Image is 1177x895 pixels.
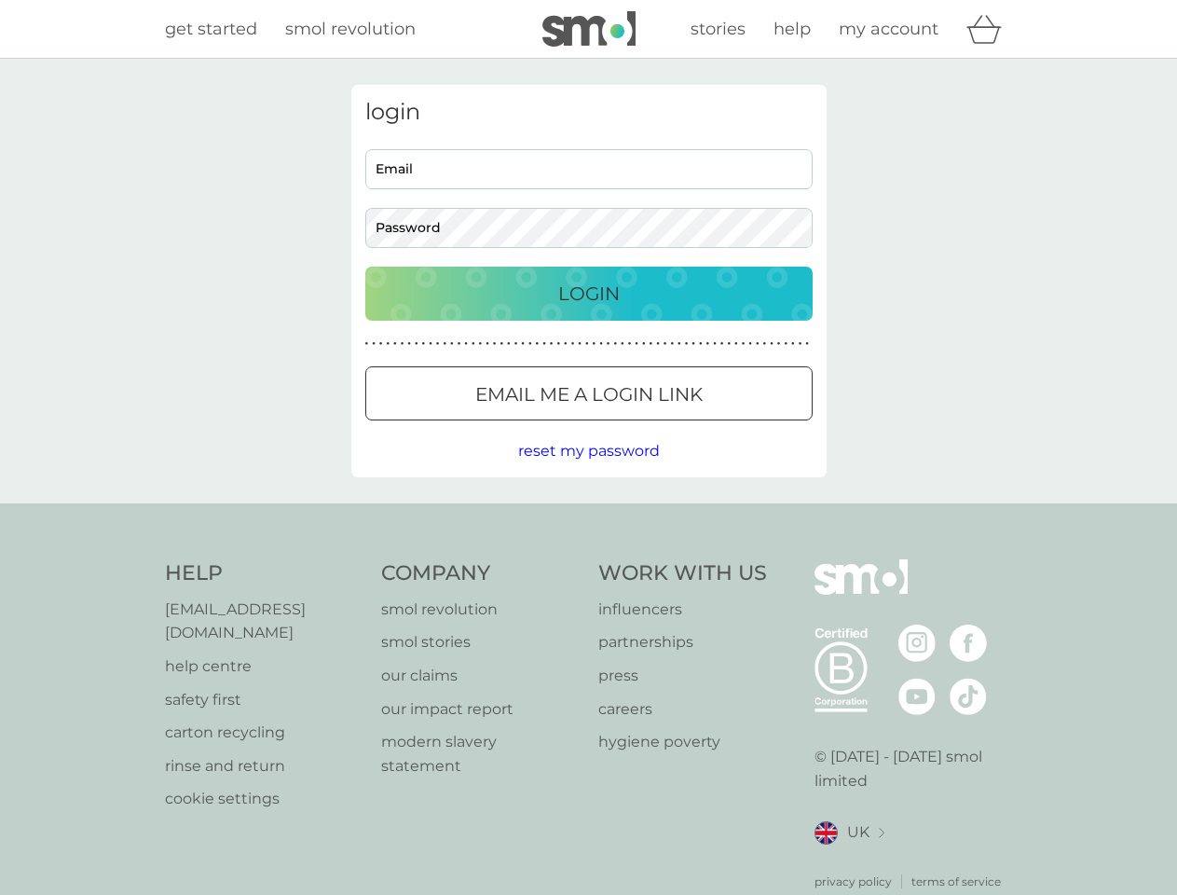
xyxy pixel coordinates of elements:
[613,339,617,349] p: ●
[436,339,440,349] p: ●
[536,339,540,349] p: ●
[685,339,689,349] p: ●
[165,754,363,778] a: rinse and return
[165,721,363,745] a: carton recycling
[518,442,660,460] span: reset my password
[165,598,363,645] a: [EMAIL_ADDRESS][DOMAIN_NAME]
[699,339,703,349] p: ●
[450,339,454,349] p: ●
[598,697,767,722] a: careers
[443,339,446,349] p: ●
[500,339,503,349] p: ●
[381,630,580,654] a: smol stories
[773,19,811,39] span: help
[556,339,560,349] p: ●
[598,559,767,588] h4: Work With Us
[585,339,589,349] p: ●
[386,339,390,349] p: ●
[564,339,568,349] p: ●
[734,339,738,349] p: ●
[493,339,497,349] p: ●
[578,339,582,349] p: ●
[650,339,653,349] p: ●
[479,339,483,349] p: ●
[165,19,257,39] span: get started
[773,16,811,43] a: help
[365,99,813,126] h3: login
[558,279,620,309] p: Login
[365,339,369,349] p: ●
[598,598,767,622] a: influencers
[607,339,610,349] p: ●
[593,339,596,349] p: ●
[966,10,1013,48] div: basket
[401,339,404,349] p: ●
[621,339,624,349] p: ●
[763,339,767,349] p: ●
[814,873,892,890] a: privacy policy
[381,598,580,622] a: smol revolution
[571,339,575,349] p: ●
[791,339,795,349] p: ●
[748,339,752,349] p: ●
[677,339,681,349] p: ●
[381,559,580,588] h4: Company
[528,339,532,349] p: ●
[598,664,767,688] p: press
[379,339,383,349] p: ●
[628,339,632,349] p: ●
[422,339,426,349] p: ●
[521,339,525,349] p: ●
[598,730,767,754] a: hygiene poverty
[691,16,746,43] a: stories
[365,267,813,321] button: Login
[285,19,416,39] span: smol revolution
[898,625,936,662] img: visit the smol Instagram page
[720,339,724,349] p: ●
[165,787,363,811] a: cookie settings
[165,688,363,712] a: safety first
[635,339,638,349] p: ●
[365,366,813,420] button: Email me a login link
[381,697,580,722] a: our impact report
[656,339,660,349] p: ●
[784,339,787,349] p: ●
[393,339,397,349] p: ●
[706,339,710,349] p: ●
[839,19,938,39] span: my account
[950,678,987,715] img: visit the smol Tiktok page
[381,664,580,688] p: our claims
[799,339,802,349] p: ●
[742,339,746,349] p: ●
[727,339,731,349] p: ●
[415,339,418,349] p: ●
[814,559,908,623] img: smol
[285,16,416,43] a: smol revolution
[847,820,869,845] span: UK
[691,339,695,349] p: ●
[898,678,936,715] img: visit the smol Youtube page
[407,339,411,349] p: ●
[165,654,363,679] p: help centre
[814,821,838,845] img: UK flag
[381,730,580,778] a: modern slavery statement
[598,630,767,654] a: partnerships
[550,339,554,349] p: ●
[542,339,546,349] p: ●
[542,11,636,47] img: smol
[472,339,475,349] p: ●
[756,339,760,349] p: ●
